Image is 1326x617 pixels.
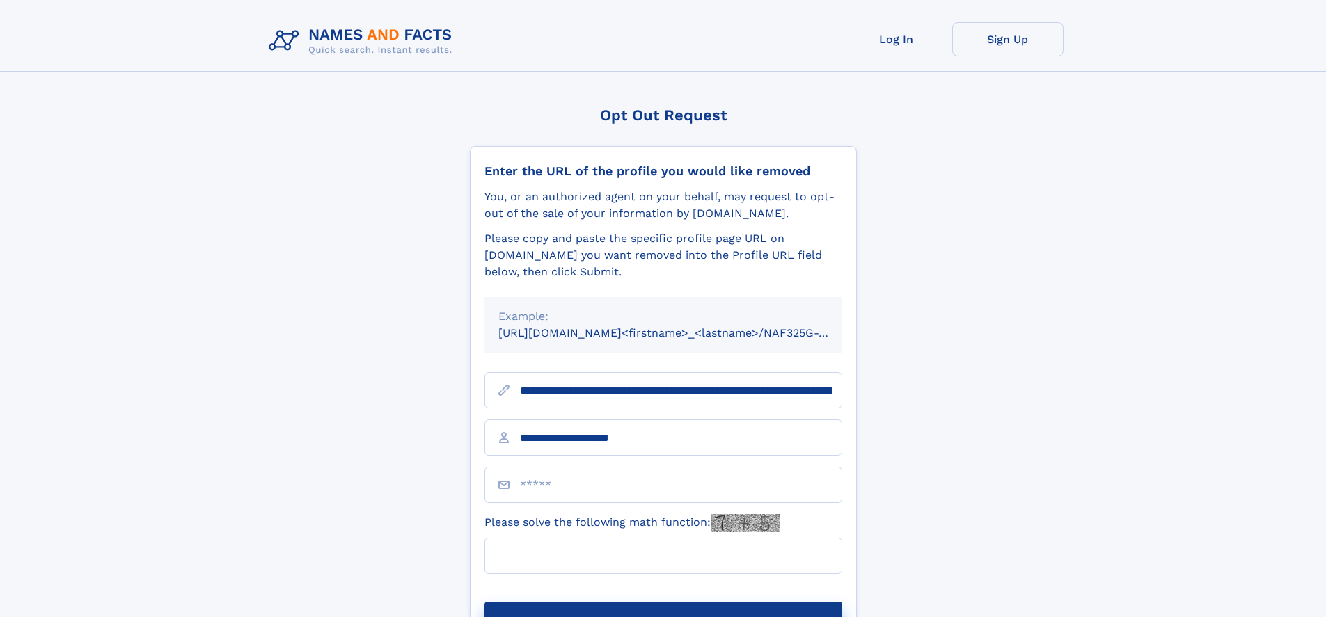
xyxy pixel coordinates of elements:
[484,163,842,179] div: Enter the URL of the profile you would like removed
[484,230,842,280] div: Please copy and paste the specific profile page URL on [DOMAIN_NAME] you want removed into the Pr...
[498,326,869,339] small: [URL][DOMAIN_NAME]<firstname>_<lastname>/NAF325G-xxxxxxxx
[263,22,464,60] img: Logo Names and Facts
[470,106,857,124] div: Opt Out Request
[498,308,828,325] div: Example:
[952,22,1064,56] a: Sign Up
[841,22,952,56] a: Log In
[484,189,842,222] div: You, or an authorized agent on your behalf, may request to opt-out of the sale of your informatio...
[484,514,780,532] label: Please solve the following math function:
